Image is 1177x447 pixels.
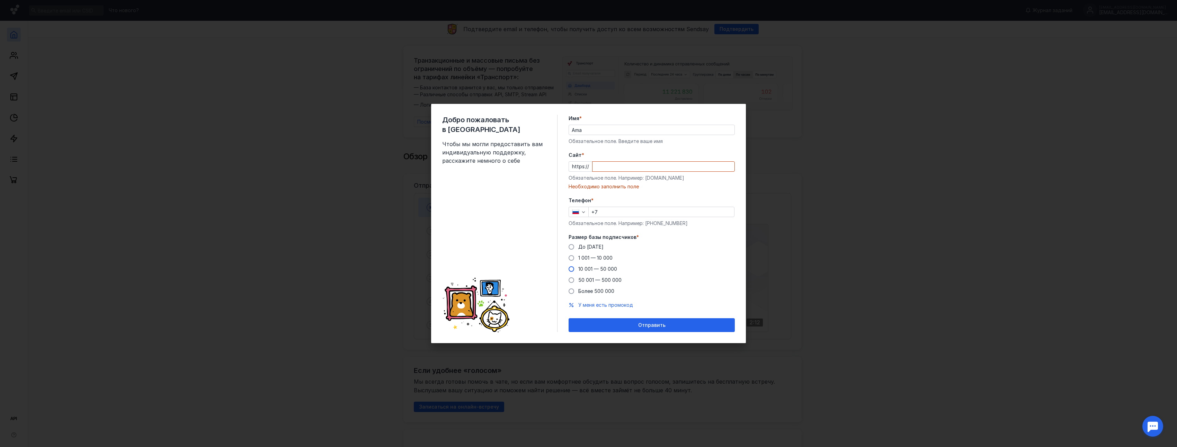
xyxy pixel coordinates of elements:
span: 50 001 — 500 000 [578,277,622,283]
div: Обязательное поле. Например: [DOMAIN_NAME] [569,175,735,181]
span: 1 001 — 10 000 [578,255,613,261]
span: Cайт [569,152,582,159]
span: Телефон [569,197,591,204]
button: У меня есть промокод [578,302,633,309]
button: Отправить [569,318,735,332]
span: Имя [569,115,579,122]
span: Добро пожаловать в [GEOGRAPHIC_DATA] [442,115,546,134]
span: Размер базы подписчиков [569,234,636,241]
span: Отправить [638,322,666,328]
span: 10 001 — 50 000 [578,266,617,272]
span: Чтобы мы могли предоставить вам индивидуальную поддержку, расскажите немного о себе [442,140,546,165]
span: У меня есть промокод [578,302,633,308]
span: До [DATE] [578,244,604,250]
div: Обязательное поле. Например: [PHONE_NUMBER] [569,220,735,227]
div: Необходимо заполнить поле [569,183,735,190]
span: Более 500 000 [578,288,614,294]
div: Обязательное поле. Введите ваше имя [569,138,735,145]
